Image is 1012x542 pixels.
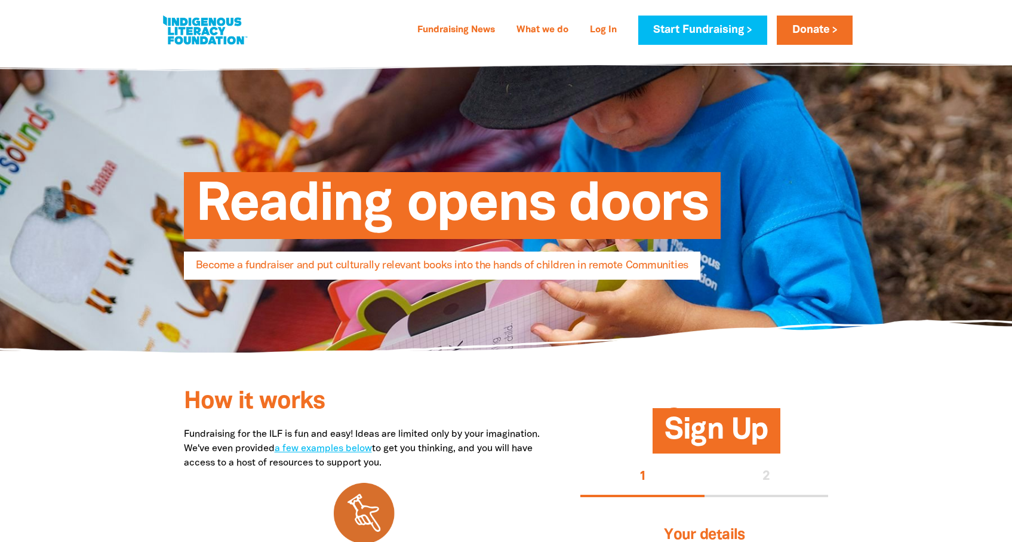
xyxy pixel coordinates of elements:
[580,458,705,497] button: Stage 1
[275,445,372,453] a: a few examples below
[184,427,545,470] p: Fundraising for the ILF is fun and easy! Ideas are limited only by your imagination. We've even p...
[196,181,709,239] span: Reading opens doors
[665,417,768,454] span: Sign Up
[410,21,502,40] a: Fundraising News
[777,16,852,45] a: Donate
[583,21,624,40] a: Log In
[184,391,325,413] span: How it works
[509,21,576,40] a: What we do
[196,261,688,280] span: Become a fundraiser and put culturally relevant books into the hands of children in remote Commun...
[638,16,767,45] a: Start Fundraising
